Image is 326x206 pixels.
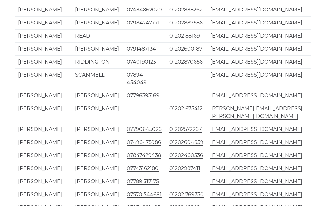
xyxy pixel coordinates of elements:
[72,175,124,188] td: [PERSON_NAME]
[15,42,72,55] td: [PERSON_NAME]
[124,16,166,29] td: 07984247771
[72,162,124,175] td: [PERSON_NAME]
[72,68,124,89] td: SCAMMELL
[124,3,166,16] td: 07484862020
[72,136,124,149] td: [PERSON_NAME]
[15,29,72,42] td: [PERSON_NAME]
[15,188,72,201] td: [PERSON_NAME]
[72,42,124,55] td: [PERSON_NAME]
[72,149,124,162] td: [PERSON_NAME]
[207,16,311,29] td: [EMAIL_ADDRESS][DOMAIN_NAME]
[15,136,72,149] td: [PERSON_NAME]
[72,16,124,29] td: [PERSON_NAME]
[72,123,124,136] td: [PERSON_NAME]
[207,42,311,55] td: [EMAIL_ADDRESS][DOMAIN_NAME]
[15,149,72,162] td: [PERSON_NAME]
[166,42,207,55] td: 01202600187
[207,29,311,42] td: [EMAIL_ADDRESS][DOMAIN_NAME]
[15,16,72,29] td: [PERSON_NAME]
[72,102,124,123] td: [PERSON_NAME]
[15,162,72,175] td: [PERSON_NAME]
[72,89,124,102] td: [PERSON_NAME]
[72,188,124,201] td: [PERSON_NAME]
[15,89,72,102] td: [PERSON_NAME]
[15,68,72,89] td: [PERSON_NAME]
[166,3,207,16] td: 01202888262
[15,55,72,68] td: [PERSON_NAME]
[166,29,207,42] td: 01202 881691
[124,42,166,55] td: 07914871341
[15,3,72,16] td: [PERSON_NAME]
[72,3,124,16] td: [PERSON_NAME]
[72,29,124,42] td: READ
[207,3,311,16] td: [EMAIL_ADDRESS][DOMAIN_NAME]
[15,102,72,123] td: [PERSON_NAME]
[166,16,207,29] td: 01202889586
[15,175,72,188] td: [PERSON_NAME]
[15,123,72,136] td: [PERSON_NAME]
[72,55,124,68] td: RIDDINGTON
